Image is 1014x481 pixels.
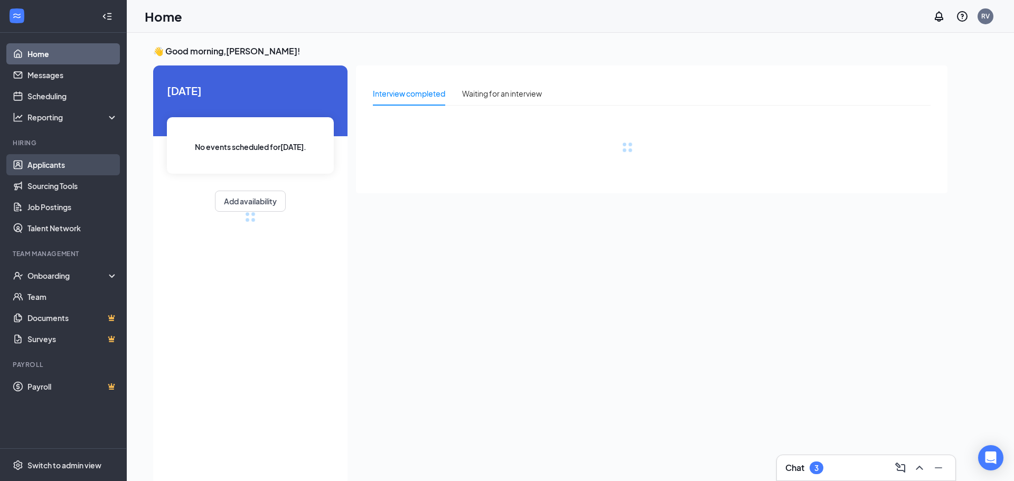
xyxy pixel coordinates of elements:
[981,12,990,21] div: RV
[13,112,23,122] svg: Analysis
[894,461,907,474] svg: ComposeMessage
[27,112,118,122] div: Reporting
[27,328,118,350] a: SurveysCrown
[27,43,118,64] a: Home
[373,88,445,99] div: Interview completed
[930,459,947,476] button: Minimize
[13,249,116,258] div: Team Management
[27,460,101,470] div: Switch to admin view
[27,270,109,281] div: Onboarding
[785,462,804,474] h3: Chat
[13,460,23,470] svg: Settings
[167,82,334,99] span: [DATE]
[102,11,112,22] svg: Collapse
[932,461,945,474] svg: Minimize
[215,191,286,212] button: Add availability
[27,376,118,397] a: PayrollCrown
[911,459,928,476] button: ChevronUp
[245,212,256,222] div: loading meetings...
[195,141,306,153] span: No events scheduled for [DATE] .
[27,196,118,218] a: Job Postings
[27,307,118,328] a: DocumentsCrown
[153,45,947,57] h3: 👋 Good morning, [PERSON_NAME] !
[27,86,118,107] a: Scheduling
[12,11,22,21] svg: WorkstreamLogo
[145,7,182,25] h1: Home
[27,154,118,175] a: Applicants
[27,286,118,307] a: Team
[13,360,116,369] div: Payroll
[462,88,542,99] div: Waiting for an interview
[13,138,116,147] div: Hiring
[814,464,819,473] div: 3
[13,270,23,281] svg: UserCheck
[27,175,118,196] a: Sourcing Tools
[913,461,926,474] svg: ChevronUp
[956,10,969,23] svg: QuestionInfo
[978,445,1003,470] div: Open Intercom Messenger
[933,10,945,23] svg: Notifications
[27,218,118,239] a: Talent Network
[27,64,118,86] a: Messages
[892,459,909,476] button: ComposeMessage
